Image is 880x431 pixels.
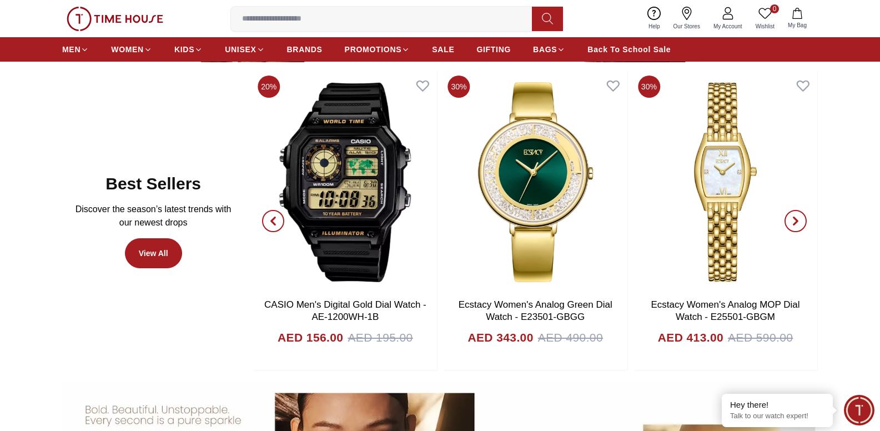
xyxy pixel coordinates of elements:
span: GIFTING [476,44,511,55]
a: CASIO Men's Digital Gold Dial Watch - AE-1200WH-1B [264,299,426,322]
span: My Account [709,22,747,31]
img: Ecstacy Women's Analog MOP Dial Watch - E25501-GBGM [633,71,817,293]
span: PROMOTIONS [345,44,402,55]
a: PROMOTIONS [345,39,410,59]
span: BAGS [533,44,557,55]
a: BAGS [533,39,565,59]
a: Ecstacy Women's Analog MOP Dial Watch - E25501-GBGM [651,299,799,322]
a: Ecstacy Women's Analog Green Dial Watch - E23501-GBGG [459,299,612,322]
span: KIDS [174,44,194,55]
span: BRANDS [287,44,323,55]
a: View All [125,238,182,268]
img: CASIO Men's Digital Gold Dial Watch - AE-1200WH-1B [253,71,437,293]
span: Help [644,22,665,31]
h4: AED 343.00 [467,329,533,347]
a: WOMEN [111,39,152,59]
a: MEN [62,39,89,59]
img: ... [67,7,163,31]
span: MEN [62,44,81,55]
span: AED 590.00 [728,329,793,347]
a: UNISEX [225,39,264,59]
span: Wishlist [751,22,779,31]
h4: AED 413.00 [658,329,723,347]
span: 30% [638,76,660,98]
a: Help [642,4,667,33]
img: Ecstacy Women's Analog Green Dial Watch - E23501-GBGG [444,71,627,293]
h4: AED 156.00 [278,329,343,347]
a: SALE [432,39,454,59]
span: UNISEX [225,44,256,55]
span: Back To School Sale [587,44,671,55]
span: AED 195.00 [348,329,413,347]
button: My Bag [781,6,813,32]
a: Back To School Sale [587,39,671,59]
p: Discover the season’s latest trends with our newest drops [71,203,235,229]
a: 0Wishlist [749,4,781,33]
span: My Bag [783,21,811,29]
span: Our Stores [669,22,705,31]
div: Hey there! [730,399,824,410]
p: Talk to our watch expert! [730,412,824,421]
span: WOMEN [111,44,144,55]
span: SALE [432,44,454,55]
a: KIDS [174,39,203,59]
h2: Best Sellers [105,174,201,194]
a: Our Stores [667,4,707,33]
span: AED 490.00 [538,329,603,347]
span: 30% [448,76,470,98]
div: Chat Widget [844,395,874,425]
a: GIFTING [476,39,511,59]
a: BRANDS [287,39,323,59]
span: 0 [770,4,779,13]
